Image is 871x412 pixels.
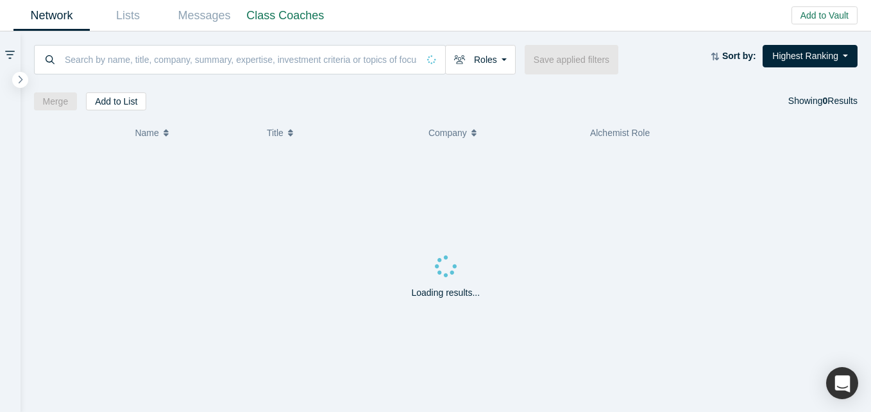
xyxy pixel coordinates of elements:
[791,6,858,24] button: Add to Vault
[788,92,858,110] div: Showing
[267,119,415,146] button: Title
[445,45,516,74] button: Roles
[763,45,858,67] button: Highest Ranking
[411,286,480,300] p: Loading results...
[428,119,467,146] span: Company
[166,1,242,31] a: Messages
[34,92,78,110] button: Merge
[823,96,858,106] span: Results
[90,1,166,31] a: Lists
[135,119,158,146] span: Name
[13,1,90,31] a: Network
[242,1,328,31] a: Class Coaches
[590,128,650,138] span: Alchemist Role
[86,92,146,110] button: Add to List
[823,96,828,106] strong: 0
[525,45,618,74] button: Save applied filters
[63,44,418,74] input: Search by name, title, company, summary, expertise, investment criteria or topics of focus
[135,119,253,146] button: Name
[722,51,756,61] strong: Sort by:
[428,119,577,146] button: Company
[267,119,283,146] span: Title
